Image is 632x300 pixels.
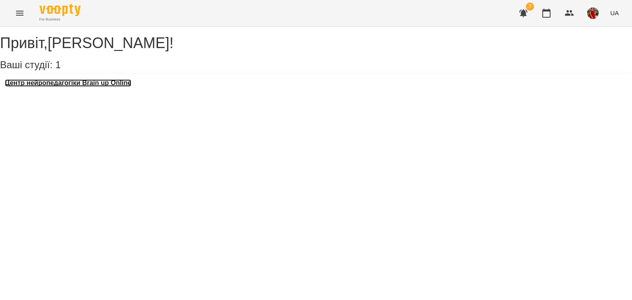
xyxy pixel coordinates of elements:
span: UA [610,9,619,17]
button: Menu [10,3,30,23]
span: For Business [39,17,81,22]
img: 231207409d8b35f44da8599795c797be.jpg [587,7,599,19]
button: UA [607,5,622,21]
a: Центр нейропедагогіки Brain up Online [5,79,131,87]
img: Voopty Logo [39,4,81,16]
span: 7 [526,2,534,11]
span: 1 [55,59,60,70]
